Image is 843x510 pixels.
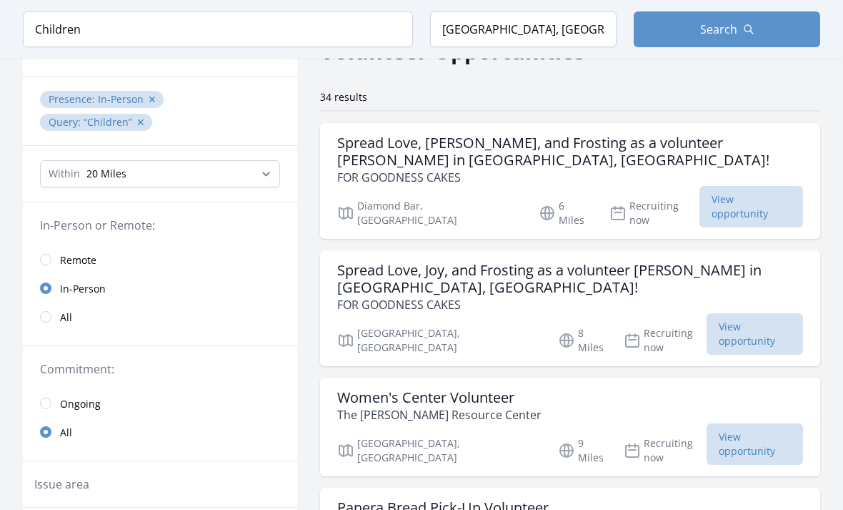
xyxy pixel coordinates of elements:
[539,199,592,227] p: 6 Miles
[60,282,106,296] span: In-Person
[23,245,297,274] a: Remote
[49,115,84,129] span: Query :
[23,418,297,446] a: All
[60,397,101,411] span: Ongoing
[320,250,820,366] a: Spread Love, Joy, and Frosting as a volunteer [PERSON_NAME] in [GEOGRAPHIC_DATA], [GEOGRAPHIC_DAT...
[98,92,144,106] span: In-Person
[40,160,280,187] select: Search Radius
[337,199,522,227] p: Diamond Bar, [GEOGRAPHIC_DATA]
[40,217,280,234] legend: In-Person or Remote:
[23,389,297,418] a: Ongoing
[337,326,541,355] p: [GEOGRAPHIC_DATA], [GEOGRAPHIC_DATA]
[60,310,72,325] span: All
[337,389,542,406] h3: Women's Center Volunteer
[624,326,707,355] p: Recruiting now
[609,199,699,227] p: Recruiting now
[707,313,803,355] span: View opportunity
[60,426,72,440] span: All
[337,296,803,313] p: FOR GOODNESS CAKES
[84,115,132,129] q: Children
[624,436,707,465] p: Recruiting now
[699,186,803,227] span: View opportunity
[337,262,803,296] h3: Spread Love, Joy, and Frosting as a volunteer [PERSON_NAME] in [GEOGRAPHIC_DATA], [GEOGRAPHIC_DATA]!
[23,11,413,47] input: Keyword
[320,378,820,476] a: Women's Center Volunteer The [PERSON_NAME] Resource Center [GEOGRAPHIC_DATA], [GEOGRAPHIC_DATA] 9...
[34,476,89,493] legend: Issue area
[23,274,297,303] a: In-Person
[337,406,542,423] p: The [PERSON_NAME] Resource Center
[558,326,607,355] p: 8 Miles
[337,169,803,186] p: FOR GOODNESS CAKES
[337,436,541,465] p: [GEOGRAPHIC_DATA], [GEOGRAPHIC_DATA]
[430,11,617,47] input: Location
[700,21,737,38] span: Search
[148,92,156,107] button: ✕
[320,123,820,239] a: Spread Love, [PERSON_NAME], and Frosting as a volunteer [PERSON_NAME] in [GEOGRAPHIC_DATA], [GEOG...
[634,11,820,47] button: Search
[320,90,367,104] span: 34 results
[136,115,145,129] button: ✕
[558,436,607,465] p: 9 Miles
[60,253,96,268] span: Remote
[707,423,803,465] span: View opportunity
[337,134,803,169] h3: Spread Love, [PERSON_NAME], and Frosting as a volunteer [PERSON_NAME] in [GEOGRAPHIC_DATA], [GEOG...
[40,361,280,378] legend: Commitment:
[23,303,297,331] a: All
[49,92,98,106] span: Presence :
